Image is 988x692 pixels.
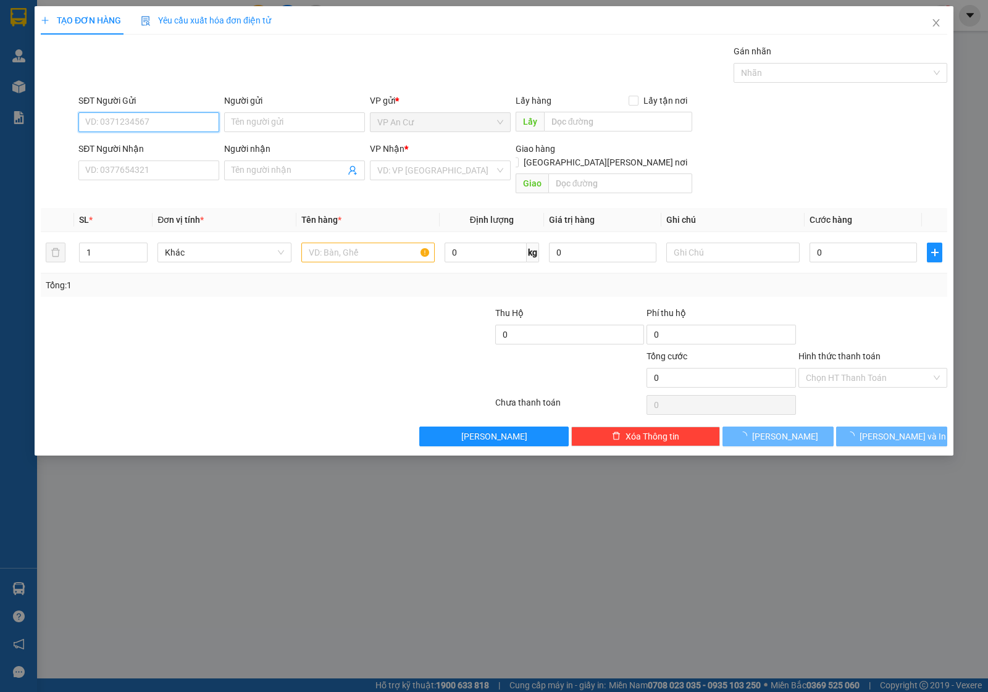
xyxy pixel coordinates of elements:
label: Gán nhãn [734,46,771,56]
button: plus [927,243,942,262]
img: icon [141,16,151,26]
span: VP Nhận [370,144,404,154]
span: [PERSON_NAME] và In [860,430,946,443]
span: Cước hàng [810,215,852,225]
span: Thu Hộ [495,308,524,318]
th: Ghi chú [661,208,805,232]
span: [PERSON_NAME] [752,430,818,443]
button: Close [919,6,953,41]
span: Xóa Thông tin [626,430,679,443]
span: Khác [165,243,283,262]
span: [PERSON_NAME] [461,430,527,443]
div: SĐT Người Nhận [78,142,219,156]
span: Giá trị hàng [549,215,595,225]
span: close [931,18,941,28]
span: kg [527,243,539,262]
span: plus [927,248,942,257]
span: Lấy tận nơi [638,94,692,107]
span: Giao hàng [516,144,555,154]
span: Định lượng [470,215,514,225]
div: VP gửi [370,94,511,107]
label: Hình thức thanh toán [798,351,881,361]
span: Lấy [516,112,544,131]
span: Tổng cước [647,351,687,361]
span: Lấy hàng [516,96,551,106]
span: TẠO ĐƠN HÀNG [41,15,121,25]
input: VD: Bàn, Ghế [301,243,435,262]
div: Người gửi [224,94,365,107]
span: [GEOGRAPHIC_DATA][PERSON_NAME] nơi [519,156,692,169]
span: delete [612,431,621,441]
span: Đơn vị tính [157,215,204,225]
button: deleteXóa Thông tin [571,427,720,446]
span: loading [739,431,752,440]
input: Dọc đường [544,112,693,131]
span: VP An Cư [377,113,503,131]
div: Người nhận [224,142,365,156]
input: Ghi Chú [666,243,800,262]
span: Giao [516,173,548,193]
input: Dọc đường [548,173,693,193]
button: [PERSON_NAME] và In [836,427,947,446]
button: [PERSON_NAME] [419,427,568,446]
span: user-add [348,165,358,175]
span: loading [846,431,860,440]
span: plus [41,16,49,25]
span: Tên hàng [301,215,341,225]
div: Tổng: 1 [46,278,382,292]
span: Yêu cầu xuất hóa đơn điện tử [141,15,271,25]
button: [PERSON_NAME] [722,427,834,446]
div: Chưa thanh toán [494,396,645,417]
div: Phí thu hộ [647,306,795,325]
div: SĐT Người Gửi [78,94,219,107]
span: SL [79,215,89,225]
button: delete [46,243,65,262]
input: 0 [549,243,656,262]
